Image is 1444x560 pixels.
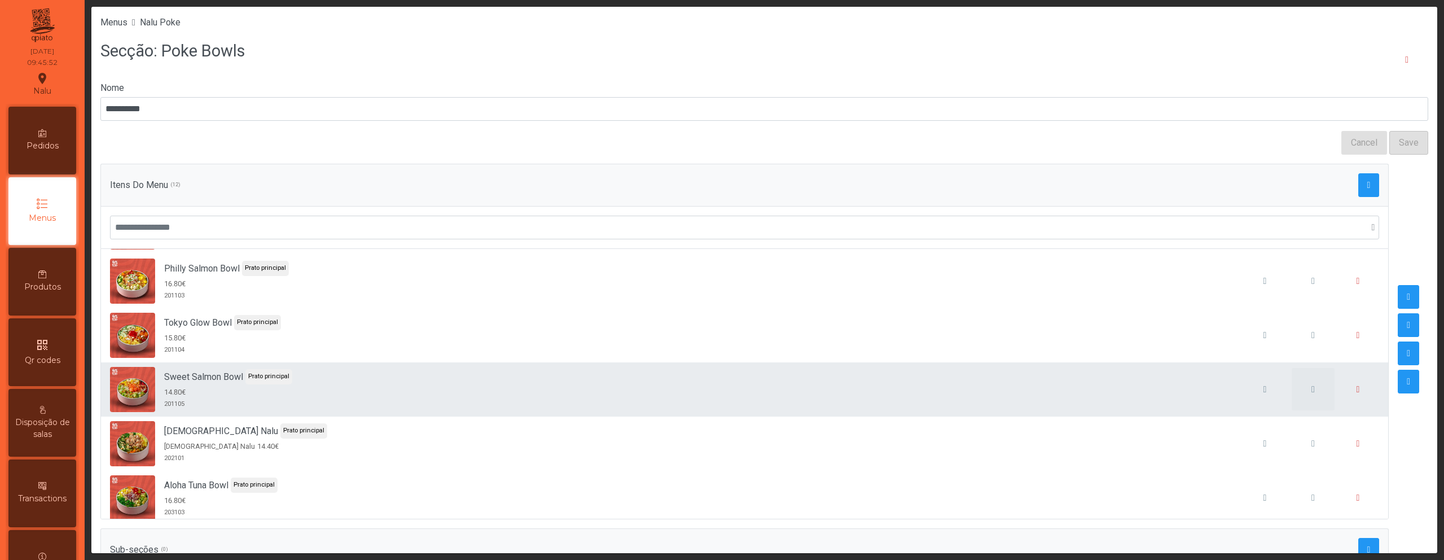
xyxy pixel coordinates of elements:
i: location_on [36,72,49,85]
span: Prato principal [248,372,289,382]
span: [DEMOGRAPHIC_DATA] Nalu [164,441,255,452]
span: Qr codes [25,355,60,366]
span: Sweet Salmon Bowl [164,370,243,384]
img: undefined [110,313,155,358]
div: Nalu [33,70,51,98]
span: Nalu Poke [140,17,180,28]
span: Pedidos [27,140,59,152]
span: Prato principal [245,264,286,273]
span: 201104 [164,345,281,355]
span: 202101 [164,454,327,463]
span: Transactions [18,493,67,505]
span: 201105 [164,400,292,409]
span: 14.80€ [164,387,186,397]
span: (12) [170,181,180,189]
span: Prato principal [234,480,275,490]
span: Aloha Tuna Bowl [164,479,228,492]
label: Nome [100,81,1428,95]
span: Sub-seções [110,543,159,557]
span: Disposição de salas [11,417,73,440]
span: 203103 [164,508,278,518]
img: undefined [110,367,155,412]
span: [DEMOGRAPHIC_DATA] Nalu [164,425,278,438]
span: 16.80€ [164,495,186,506]
span: 16.80€ [164,278,186,289]
span: Prato principal [237,318,278,327]
h3: Secção: Poke Bowls [100,40,245,63]
span: Itens Do Menu [110,178,168,192]
span: Produtos [24,281,61,293]
span: Philly Salmon Bowl [164,262,240,275]
span: Menus [29,212,56,224]
img: undefined [110,421,155,466]
span: 15.80€ [164,333,186,343]
img: qpiato [28,6,56,45]
span: Tokyo Glow Bowl [164,316,232,330]
span: 201103 [164,291,289,301]
img: undefined [110,259,155,304]
div: [DATE] [30,46,54,56]
a: Menus [100,17,127,28]
img: undefined [110,475,155,520]
span: 14.40€ [257,441,279,452]
div: 09:45:52 [27,58,58,68]
span: Prato principal [283,426,324,436]
span: (0) [161,545,168,553]
i: qr_code [36,338,49,352]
